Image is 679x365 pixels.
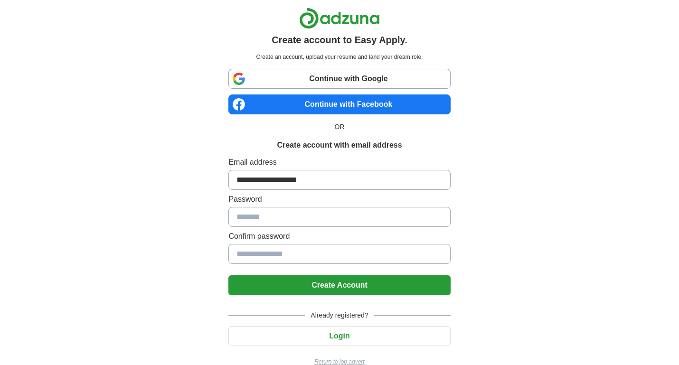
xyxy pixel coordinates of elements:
[230,53,448,61] p: Create an account, upload your resume and land your dream role.
[228,332,450,340] a: Login
[299,8,380,29] img: Adzuna logo
[228,69,450,89] a: Continue with Google
[329,122,350,132] span: OR
[277,140,402,151] h1: Create account with email address
[228,157,450,168] label: Email address
[228,326,450,346] button: Login
[228,275,450,295] button: Create Account
[228,194,450,205] label: Password
[228,231,450,242] label: Confirm password
[228,94,450,114] a: Continue with Facebook
[272,33,407,47] h1: Create account to Easy Apply.
[305,310,374,320] span: Already registered?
